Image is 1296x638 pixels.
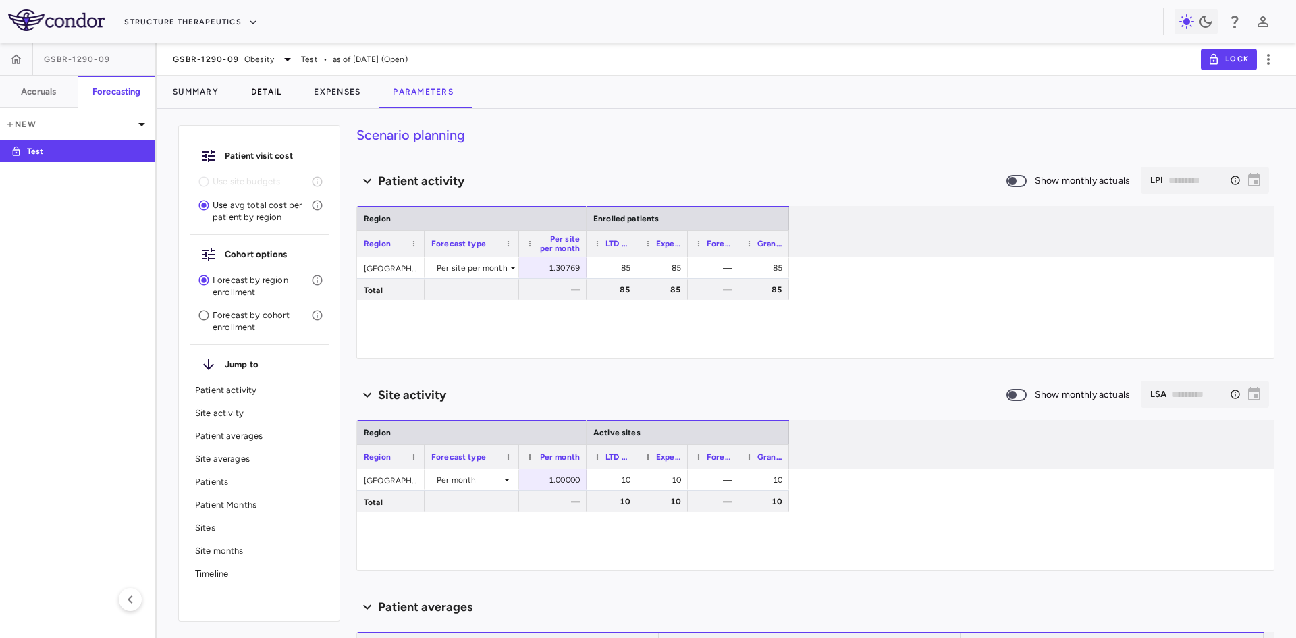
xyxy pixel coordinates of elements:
[538,234,580,253] span: Per site per month
[605,452,630,462] span: LTD actual
[1230,175,1241,186] div: Select the month to which you want to forecast patients. This does not affect the overall trial t...
[357,279,425,300] div: Total
[190,269,329,304] div: Forecast by region enrollment
[378,598,473,616] h6: Patient averages
[298,76,377,108] button: Expenses
[656,239,681,248] span: Expected trial total
[213,309,311,334] p: Forecast by cohort enrollment
[599,279,630,300] div: 85
[190,562,329,585] div: Timeline
[190,402,329,425] div: Site activity
[195,568,323,580] p: Timeline
[8,9,105,31] img: logo-full-SnFGN8VE.png
[190,516,329,539] div: Sites
[357,491,425,512] div: Total
[1035,388,1130,402] span: Show monthly actuals
[301,53,318,65] span: Test
[190,240,329,269] div: Cohort options
[235,76,298,108] button: Detail
[311,274,323,286] svg: Enter a percentage allocation to estimate cohort split for enrollment
[364,214,391,223] span: Region
[593,214,659,223] span: Enrolled patients
[757,452,782,462] span: Grand total
[195,407,323,419] p: Site activity
[195,430,323,442] p: Patient averages
[190,170,329,194] li: To use site budgets, you must enter enrollment by cohort for accuracy
[195,453,323,465] p: Site averages
[540,452,580,462] span: Per month
[244,53,274,65] span: Obesity
[190,194,329,229] div: Use avg total cost per patient by region
[311,199,323,211] svg: Use an average monthly cost for each forecasted patient to calculate investigator fees
[92,86,141,98] h6: Forecasting
[190,379,329,402] div: Patient activity
[190,471,329,494] div: Patients
[190,304,329,339] div: Forecast by cohort enrollment
[649,491,681,512] div: 10
[195,384,323,396] p: Patient activity
[195,499,323,511] p: Patient Months
[157,76,235,108] button: Summary
[44,54,110,65] span: GSBR-1290-09
[1230,389,1241,400] div: Select the month to which you want to forecast sites. This does not affect the overall trial time...
[190,494,329,516] div: Patient Months
[599,257,630,279] div: 85
[356,125,1274,145] h4: Scenario planning
[225,150,318,162] h6: Patient visit cost
[195,476,323,488] p: Patients
[599,469,630,491] div: 10
[333,53,408,65] span: as of [DATE] (Open)
[173,54,239,65] span: GSBR-1290-09
[21,86,56,98] h6: Accruals
[357,257,425,278] div: [GEOGRAPHIC_DATA]
[751,257,782,279] div: 85
[700,257,732,279] div: —
[190,539,329,562] div: Site months
[649,257,681,279] div: 85
[364,452,391,462] span: Region
[225,358,318,371] h6: Jump to
[364,428,391,437] span: Region
[593,428,641,437] span: Active sites
[190,142,329,170] div: Patient visit cost
[649,469,681,491] div: 10
[195,545,323,557] p: Site months
[190,425,329,448] div: Patient averages
[751,469,782,491] div: 10
[531,491,580,512] div: —
[377,76,470,108] button: Parameters
[5,118,134,130] p: New
[1150,174,1163,186] h6: LPI
[378,386,446,404] h6: Site activity
[195,522,323,534] p: Sites
[757,239,782,248] span: Grand total
[1035,174,1130,188] span: Show monthly actuals
[1201,49,1257,70] button: Lock
[599,491,630,512] div: 10
[707,452,732,462] span: Forecasted total
[437,469,502,491] div: Per month
[700,491,732,512] div: —
[649,279,681,300] div: 85
[751,279,782,300] div: 85
[431,239,486,248] span: Forecast type
[531,257,580,279] div: 1.30769
[311,309,323,321] svg: Enter enrollment curves by Cohort+Region combination
[431,452,486,462] span: Forecast type
[190,448,329,471] div: Site averages
[213,274,311,298] p: Forecast by region enrollment
[364,239,391,248] span: Region
[700,469,732,491] div: —
[656,452,681,462] span: Expected trial total
[27,145,127,157] p: Test
[437,257,508,279] div: Per site per month
[357,469,425,490] div: [GEOGRAPHIC_DATA]
[707,239,732,248] span: Forecasted total
[190,350,329,379] div: Jump to
[531,279,580,300] div: —
[378,172,464,190] h6: Patient activity
[531,469,580,491] div: 1.00000
[751,491,782,512] div: 10
[213,199,311,223] p: Use avg total cost per patient by region
[1150,388,1166,400] h6: LSA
